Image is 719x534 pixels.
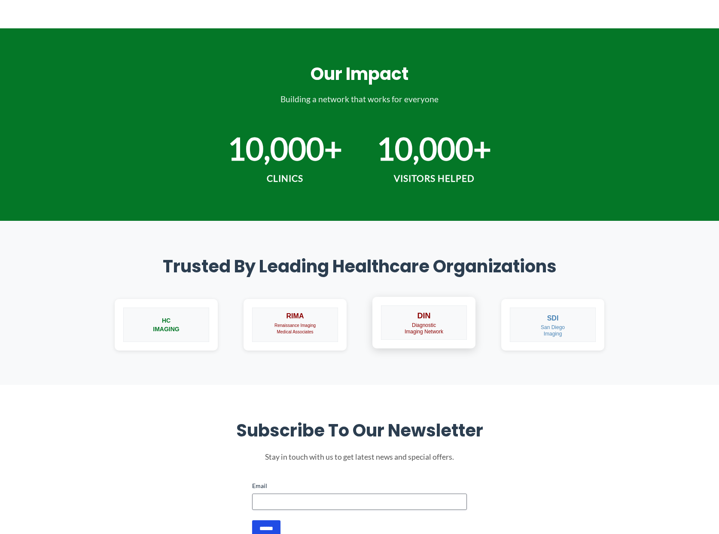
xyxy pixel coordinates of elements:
[228,170,342,187] div: Clinics
[252,308,338,342] img: RIMA - Renaissance Imaging Medical Associates
[153,63,566,85] h3: Our Impact
[381,305,467,340] img: DIN - Diagnostic Imaging Network
[153,92,566,107] p: Building a network that works for everyone
[510,308,596,342] img: SDI - San Diego Imaging
[377,170,491,187] div: Visitors Helped
[123,308,209,342] img: HC Imaging
[377,133,491,164] div: 10,000+
[196,450,523,464] p: Stay in touch with us to get latest news and special offers.
[252,482,467,490] label: Email
[196,419,523,442] h2: Subscribe To Our Newsletter
[110,255,609,278] h2: Trusted by Leading Healthcare Organizations
[228,133,342,164] div: 10,000+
